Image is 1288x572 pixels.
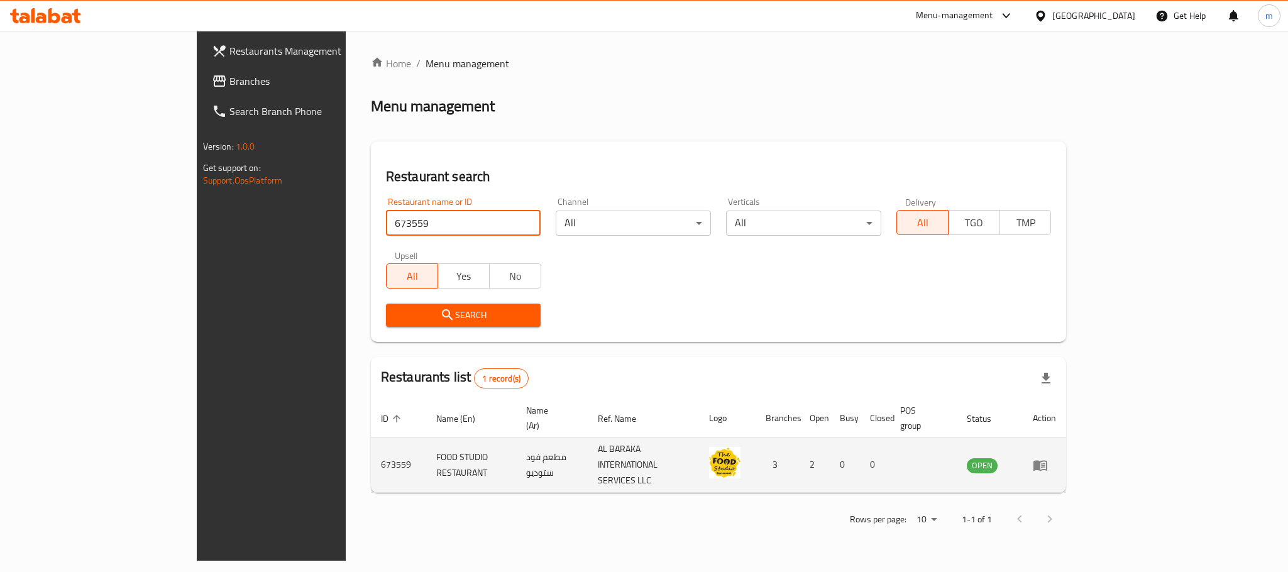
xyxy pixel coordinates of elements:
span: m [1265,9,1273,23]
button: TMP [999,210,1052,235]
td: 2 [800,437,830,493]
nav: breadcrumb [371,56,1067,71]
th: Busy [830,399,860,437]
div: All [556,211,711,236]
button: No [489,263,541,289]
td: مطعم فود ستوديو [516,437,588,493]
span: Name (En) [436,411,492,426]
span: Yes [443,267,485,285]
span: Menu management [426,56,509,71]
span: Version: [203,138,234,155]
table: enhanced table [371,399,1067,493]
span: 1.0.0 [236,138,255,155]
span: Name (Ar) [526,403,573,433]
span: OPEN [967,458,998,473]
span: All [392,267,433,285]
th: Closed [860,399,890,437]
label: Delivery [905,197,937,206]
button: Search [386,304,541,327]
th: Action [1023,399,1066,437]
th: Open [800,399,830,437]
p: 1-1 of 1 [962,512,992,527]
span: Branches [229,74,402,89]
a: Search Branch Phone [202,96,412,126]
img: FOOD STUDIO RESTAURANT [709,447,740,478]
span: Status [967,411,1008,426]
h2: Restaurants list [381,368,529,388]
div: All [726,211,881,236]
span: Restaurants Management [229,43,402,58]
span: Search Branch Phone [229,104,402,119]
td: 3 [756,437,800,493]
div: Export file [1031,363,1061,393]
span: Search [396,307,531,323]
li: / [416,56,421,71]
span: No [495,267,536,285]
a: Support.OpsPlatform [203,172,283,189]
p: Rows per page: [850,512,906,527]
button: TGO [948,210,1000,235]
td: FOOD STUDIO RESTAURANT [426,437,516,493]
th: Branches [756,399,800,437]
h2: Menu management [371,96,495,116]
button: All [896,210,949,235]
button: All [386,263,438,289]
span: 1 record(s) [475,373,528,385]
td: AL BARAKA INTERNATIONAL SERVICES LLC [588,437,699,493]
div: Menu [1033,458,1056,473]
input: Search for restaurant name or ID.. [386,211,541,236]
span: TMP [1005,214,1047,232]
span: POS group [900,403,942,433]
div: Rows per page: [911,510,942,529]
span: ID [381,411,405,426]
label: Upsell [395,251,418,260]
h2: Restaurant search [386,167,1052,186]
td: 0 [860,437,890,493]
button: Yes [438,263,490,289]
div: [GEOGRAPHIC_DATA] [1052,9,1135,23]
a: Restaurants Management [202,36,412,66]
div: Menu-management [916,8,993,23]
div: Total records count [474,368,529,388]
th: Logo [699,399,756,437]
span: TGO [954,214,995,232]
span: Ref. Name [598,411,652,426]
a: Branches [202,66,412,96]
span: All [902,214,944,232]
span: Get support on: [203,160,261,176]
td: 0 [830,437,860,493]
